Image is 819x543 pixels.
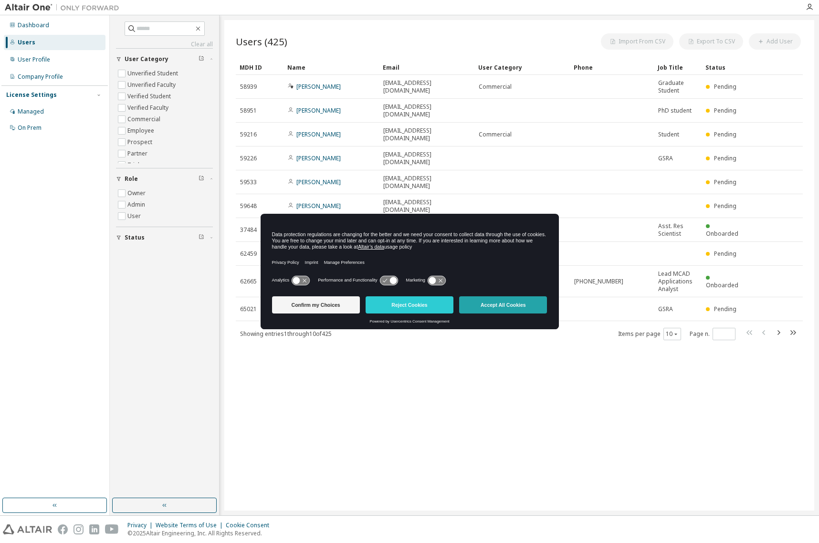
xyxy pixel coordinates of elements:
span: 37484 [240,226,257,234]
span: 58951 [240,107,257,115]
div: On Prem [18,124,42,132]
span: GSRA [658,155,673,162]
div: Company Profile [18,73,63,81]
a: [PERSON_NAME] [296,106,341,115]
span: Users (425) [236,35,287,48]
span: Showing entries 1 through 10 of 425 [240,330,332,338]
a: [PERSON_NAME] [296,83,341,91]
img: youtube.svg [105,524,119,534]
a: [PERSON_NAME] [296,178,341,186]
span: Pending [714,130,736,138]
span: Pending [714,154,736,162]
button: User Category [116,49,213,70]
span: GSRA [658,305,673,313]
div: User Category [478,60,566,75]
span: 59648 [240,202,257,210]
span: Page n. [690,328,735,340]
span: [EMAIL_ADDRESS][DOMAIN_NAME] [383,79,470,94]
label: Partner [127,148,149,159]
span: Clear filter [199,175,204,183]
div: Website Terms of Use [156,522,226,529]
div: Name [287,60,375,75]
label: Owner [127,188,147,199]
span: Pending [714,202,736,210]
span: Graduate Student [658,79,697,94]
span: Pending [714,83,736,91]
span: Items per page [618,328,681,340]
span: Student [658,131,679,138]
span: [EMAIL_ADDRESS][DOMAIN_NAME] [383,103,470,118]
span: Onboarded [706,230,738,238]
div: Email [383,60,471,75]
div: Managed [18,108,44,115]
span: [EMAIL_ADDRESS][DOMAIN_NAME] [383,127,470,142]
div: MDH ID [240,60,280,75]
img: linkedin.svg [89,524,99,534]
span: 59226 [240,155,257,162]
div: Job Title [658,60,698,75]
span: Clear filter [199,55,204,63]
div: Cookie Consent [226,522,275,529]
img: instagram.svg [73,524,84,534]
span: 59216 [240,131,257,138]
span: Pending [714,106,736,115]
div: Status [705,60,745,75]
p: © 2025 Altair Engineering, Inc. All Rights Reserved. [127,529,275,537]
span: [PHONE_NUMBER] [574,278,623,285]
span: Lead MCAD Applications Analyst [658,270,697,293]
img: Altair One [5,3,124,12]
div: Users [18,39,35,46]
span: 58939 [240,83,257,91]
span: Role [125,175,138,183]
button: Import From CSV [601,33,673,50]
div: Dashboard [18,21,49,29]
button: Role [116,168,213,189]
label: Trial [127,159,141,171]
span: Pending [714,305,736,313]
div: License Settings [6,91,57,99]
span: 65021 [240,305,257,313]
span: 62459 [240,250,257,258]
span: [EMAIL_ADDRESS][DOMAIN_NAME] [383,175,470,190]
span: [EMAIL_ADDRESS][DOMAIN_NAME] [383,198,470,214]
span: [EMAIL_ADDRESS][DOMAIN_NAME] [383,151,470,166]
label: Prospect [127,136,154,148]
span: Clear filter [199,234,204,241]
span: Pending [714,250,736,258]
span: 62665 [240,278,257,285]
label: Commercial [127,114,162,125]
button: Add User [749,33,801,50]
span: Status [125,234,145,241]
div: Privacy [127,522,156,529]
label: Unverified Faculty [127,79,178,91]
label: Admin [127,199,147,210]
span: Commercial [479,131,512,138]
button: Status [116,227,213,248]
span: User Category [125,55,168,63]
label: User [127,210,143,222]
span: Asst. Res Scientist [658,222,697,238]
label: Verified Student [127,91,173,102]
label: Unverified Student [127,68,180,79]
a: [PERSON_NAME] [296,154,341,162]
span: Commercial [479,83,512,91]
a: [PERSON_NAME] [296,130,341,138]
label: Verified Faculty [127,102,170,114]
span: Onboarded [706,281,738,289]
div: User Profile [18,56,50,63]
img: facebook.svg [58,524,68,534]
span: 59533 [240,178,257,186]
button: Export To CSV [679,33,743,50]
button: 10 [666,330,679,338]
div: Phone [574,60,650,75]
span: Pending [714,178,736,186]
a: [PERSON_NAME] [296,202,341,210]
label: Employee [127,125,156,136]
span: PhD student [658,107,692,115]
img: altair_logo.svg [3,524,52,534]
a: Clear all [116,41,213,48]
